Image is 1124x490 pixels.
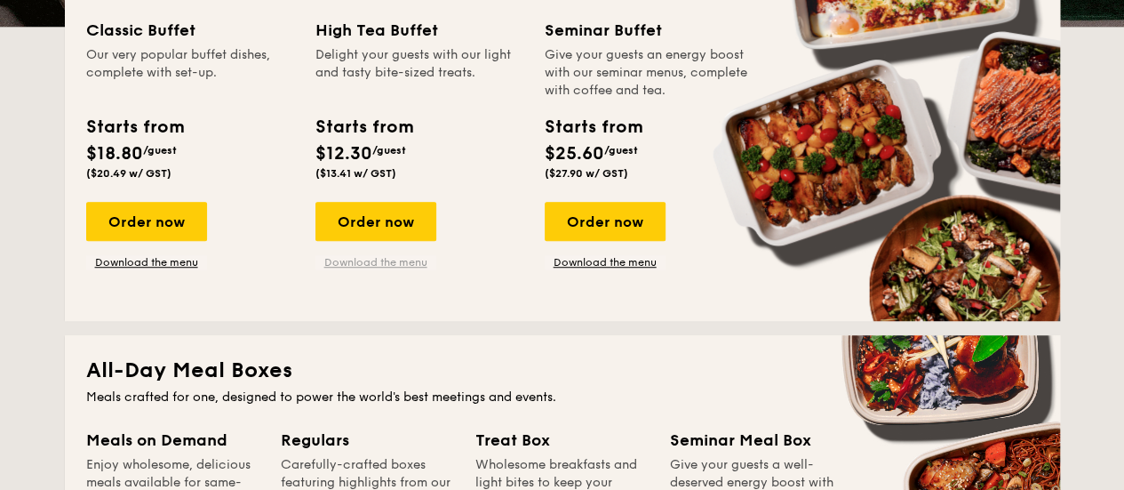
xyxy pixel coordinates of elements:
[86,357,1039,385] h2: All-Day Meal Boxes
[315,114,412,141] div: Starts from
[86,428,259,453] div: Meals on Demand
[545,18,753,43] div: Seminar Buffet
[86,202,207,241] div: Order now
[86,46,294,100] div: Our very popular buffet dishes, complete with set-up.
[545,46,753,100] div: Give your guests an energy boost with our seminar menus, complete with coffee and tea.
[545,255,666,269] a: Download the menu
[315,18,523,43] div: High Tea Buffet
[86,255,207,269] a: Download the menu
[315,255,436,269] a: Download the menu
[475,428,649,453] div: Treat Box
[545,143,604,165] span: $25.60
[315,202,436,241] div: Order now
[143,144,177,157] span: /guest
[86,167,171,180] span: ($20.49 w/ GST)
[86,18,294,43] div: Classic Buffet
[545,114,642,141] div: Starts from
[86,143,143,165] span: $18.80
[604,144,638,157] span: /guest
[315,46,523,100] div: Delight your guests with our light and tasty bite-sized treats.
[315,143,372,165] span: $12.30
[281,428,454,453] div: Regulars
[372,144,406,157] span: /guest
[670,428,843,453] div: Seminar Meal Box
[86,114,183,141] div: Starts from
[545,167,628,180] span: ($27.90 w/ GST)
[545,202,666,241] div: Order now
[315,167,396,180] span: ($13.41 w/ GST)
[86,389,1039,406] div: Meals crafted for one, designed to power the world's best meetings and events.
